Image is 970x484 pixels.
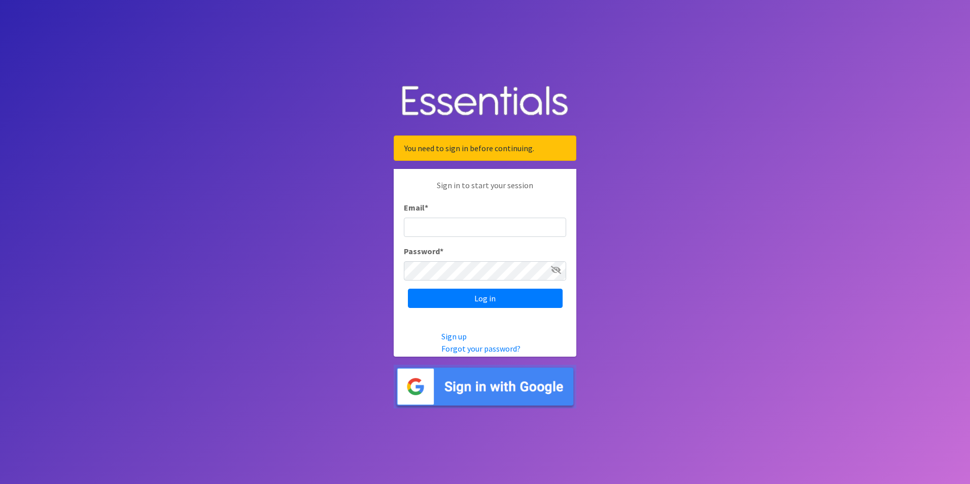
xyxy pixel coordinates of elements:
[441,343,521,354] a: Forgot your password?
[404,179,566,201] p: Sign in to start your session
[440,246,443,256] abbr: required
[408,289,563,308] input: Log in
[425,202,428,213] abbr: required
[394,135,576,161] div: You need to sign in before continuing.
[404,245,443,257] label: Password
[394,365,576,409] img: Sign in with Google
[394,76,576,128] img: Human Essentials
[404,201,428,214] label: Email
[441,331,467,341] a: Sign up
